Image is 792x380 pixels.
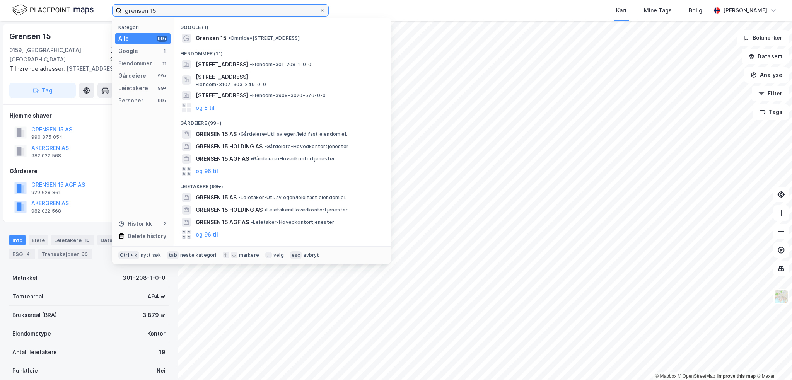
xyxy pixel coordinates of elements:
div: Eiendomstype [12,329,51,338]
div: Leietakere [51,235,94,245]
div: 99+ [157,36,167,42]
div: Eiendommer (11) [174,44,391,58]
div: nytt søk [141,252,161,258]
iframe: Chat Widget [753,343,792,380]
div: Kontrollprogram for chat [753,343,792,380]
span: [STREET_ADDRESS] [196,60,248,69]
div: Gårdeiere (99+) [174,114,391,128]
div: 2 [161,221,167,227]
span: Område • [STREET_ADDRESS] [228,35,300,41]
span: Eiendom • 301-208-1-0-0 [250,61,311,68]
div: avbryt [303,252,319,258]
div: 4 [24,250,32,258]
a: Improve this map [717,373,756,379]
div: Kart [616,6,627,15]
img: Z [774,289,789,304]
span: Eiendom • 3909-3020-576-0-0 [250,92,326,99]
div: 99+ [157,85,167,91]
button: Bokmerker [737,30,789,46]
div: Bruksareal (BRA) [12,310,57,320]
div: [STREET_ADDRESS] [9,64,162,73]
div: neste kategori [180,252,217,258]
span: Gårdeiere • Hovedkontortjenester [264,143,348,150]
div: esc [290,251,302,259]
button: og 96 til [196,167,218,176]
div: 982 022 568 [31,208,61,214]
div: Mine Tags [644,6,672,15]
div: 1 [161,48,167,54]
span: [STREET_ADDRESS] [196,72,381,82]
span: [STREET_ADDRESS] [196,91,248,100]
div: Grensen 15 [9,30,53,43]
span: Gårdeiere • Utl. av egen/leid fast eiendom el. [238,131,347,137]
span: • [251,219,253,225]
div: Historikk [118,219,152,228]
div: 301-208-1-0-0 [123,273,166,283]
span: • [251,156,253,162]
span: Leietaker • Utl. av egen/leid fast eiendom el. [238,194,346,201]
span: • [238,194,241,200]
div: Leietakere (99+) [174,177,391,191]
div: Tomteareal [12,292,43,301]
div: 3 879 ㎡ [143,310,166,320]
div: Ctrl + k [118,251,139,259]
div: Info [9,235,26,245]
button: Analyse [744,67,789,83]
span: • [250,61,252,67]
span: Leietaker • Hovedkontortjenester [264,207,348,213]
div: Kategori [118,24,171,30]
div: 929 628 861 [31,189,61,196]
button: Tag [9,83,76,98]
a: OpenStreetMap [678,373,715,379]
span: • [238,131,241,137]
span: • [250,92,252,98]
div: Punktleie [12,366,38,375]
div: Matrikkel [12,273,38,283]
button: og 8 til [196,103,215,112]
div: Delete history [128,232,166,241]
div: Eiendommer [118,59,152,68]
div: [GEOGRAPHIC_DATA], 208/1 [110,46,169,64]
div: 36 [80,250,89,258]
span: GRENSEN 15 AGF AS [196,218,249,227]
div: 990 375 054 [31,134,63,140]
span: GRENSEN 15 HOLDING AS [196,142,263,151]
div: Gårdeiere [10,167,168,176]
div: Google (1) [174,18,391,32]
span: GRENSEN 15 AGF AS [196,154,249,164]
div: markere [239,252,259,258]
span: • [228,35,230,41]
div: Kontor [147,329,166,338]
div: ESG [9,249,35,259]
div: 99+ [157,97,167,104]
img: logo.f888ab2527a4732fd821a326f86c7f29.svg [12,3,94,17]
span: GRENSEN 15 AS [196,193,237,202]
span: • [264,143,266,149]
div: Personer [118,96,143,105]
button: Filter [752,86,789,101]
div: Leietakere [118,83,148,93]
button: Datasett [742,49,789,64]
span: Leietaker • Hovedkontortjenester [251,219,334,225]
div: 494 ㎡ [147,292,166,301]
div: 99+ [157,73,167,79]
span: Grensen 15 [196,34,227,43]
span: Gårdeiere • Hovedkontortjenester [251,156,335,162]
div: Alle [118,34,129,43]
div: tab [167,251,179,259]
button: Tags [753,104,789,120]
div: 19 [83,236,91,244]
span: GRENSEN 15 AS [196,130,237,139]
div: [PERSON_NAME] [723,6,767,15]
div: Gårdeiere [118,71,146,80]
span: Eiendom • 3107-303-349-0-0 [196,82,266,88]
div: Bolig [689,6,702,15]
div: Personer (99+) [174,241,391,255]
div: velg [273,252,284,258]
div: 982 022 568 [31,153,61,159]
div: Antall leietakere [12,348,57,357]
input: Søk på adresse, matrikkel, gårdeiere, leietakere eller personer [122,5,319,16]
button: og 96 til [196,230,218,239]
div: 11 [161,60,167,66]
span: Tilhørende adresser: [9,65,67,72]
